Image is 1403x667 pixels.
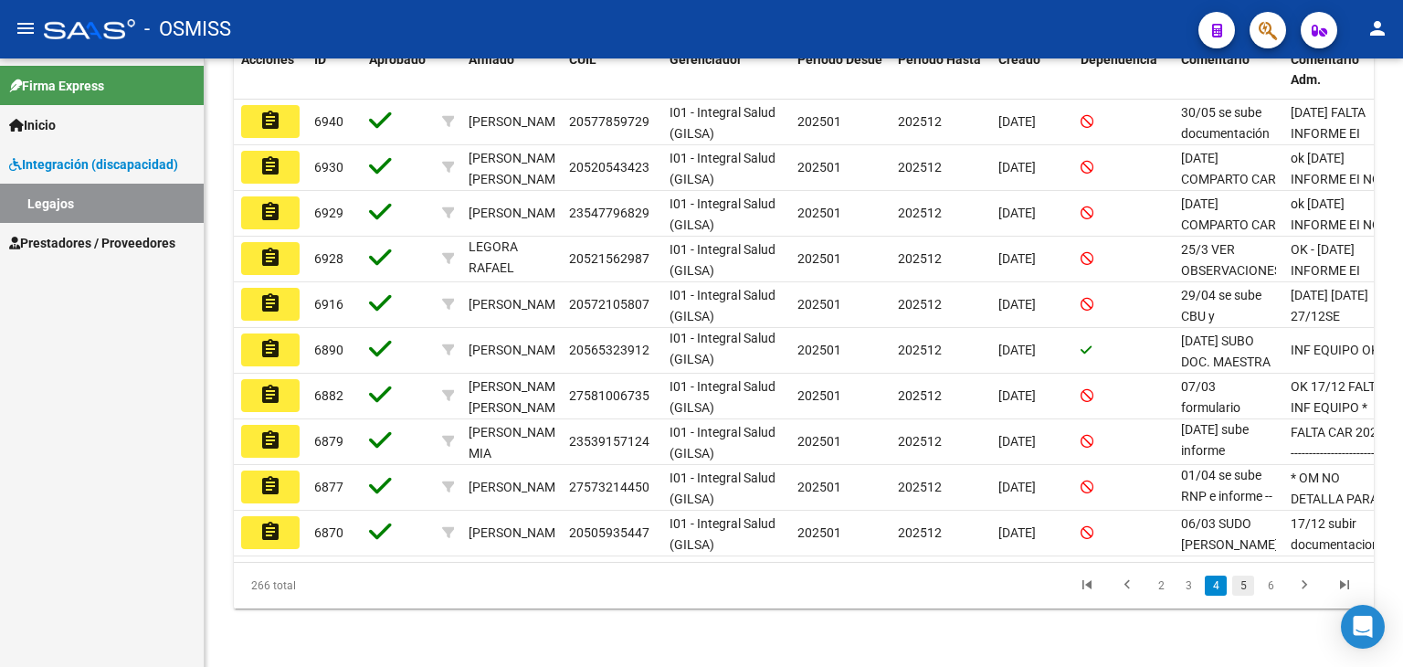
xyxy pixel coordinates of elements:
[1181,379,1274,622] span: 07/03 formulario cambio prestador y cambio CBU -- 05/03 se sube informe equipo, nota cambio prest...
[790,40,891,101] datatable-header-cell: Periodo Desde
[670,331,775,366] span: I01 - Integral Salud (GILSA)
[569,206,649,220] span: 23547796829
[998,525,1036,540] span: [DATE]
[314,343,343,357] span: 6890
[9,76,104,96] span: Firma Express
[362,40,435,101] datatable-header-cell: Aprobado
[234,563,459,609] div: 266 total
[1341,605,1385,649] div: Open Intercom Messenger
[898,251,942,266] span: 202512
[469,237,554,279] div: LEGORA RAFAEL
[1181,242,1284,651] span: 25/3 VER OBSERVACIONES DE TRANSPORTE 10/03/2025 COMPARTO AA 04/02/2025 COMPARTO CORRECCIONES DE L...
[259,247,281,269] mat-icon: assignment
[9,233,175,253] span: Prestadores / Proveedores
[569,434,649,449] span: 23539157124
[9,115,56,135] span: Inicio
[797,251,841,266] span: 202501
[670,471,775,506] span: I01 - Integral Salud (GILSA)
[1181,333,1278,535] span: 26/02/2025 SUBO DOC. MAESTRA DE APOYO 29-01-25 SUBO DOCUMETACION MEDICA + SOCIO + KINESIOLOGIA (A...
[314,297,343,312] span: 6916
[1181,151,1276,270] span: 26/03/2025 COMPARTO CAR + AA. 23/01/2025 COMPARTO IEI AUTORIZANDO PRESTACIONES
[797,114,841,129] span: 202501
[797,52,882,67] span: Periodo Desde
[1181,105,1276,224] span: 30/05 se sube documentación prestación nueva psicología -- 07/02 se carga informe
[469,52,514,67] span: Afiliado
[314,388,343,403] span: 6882
[797,525,841,540] span: 202501
[259,475,281,497] mat-icon: assignment
[998,160,1036,175] span: [DATE]
[569,160,649,175] span: 20520543423
[898,114,942,129] span: 202512
[797,160,841,175] span: 202501
[998,388,1036,403] span: [DATE]
[670,288,775,323] span: I01 - Integral Salud (GILSA)
[797,434,841,449] span: 202501
[1181,196,1276,315] span: 26/03/2025 COMPARTO CAR + AA 23/01/2025 COMPARTO IEI AUTORIZANDO PRESTACIONES.
[1366,17,1388,39] mat-icon: person
[998,52,1040,67] span: Creado
[569,525,649,540] span: 20505935447
[670,379,775,415] span: I01 - Integral Salud (GILSA)
[1147,570,1175,601] li: page 2
[662,40,790,101] datatable-header-cell: Gerenciador
[670,196,775,232] span: I01 - Integral Salud (GILSA)
[1291,151,1382,291] span: ok 20/1/25 INFORME EI NO AUTORIZA PRESTACIONES COMO INDICA RESOLUCION FALTA AA Y CAR
[1070,576,1104,596] a: go to first page
[998,251,1036,266] span: [DATE]
[15,17,37,39] mat-icon: menu
[1174,40,1283,101] datatable-header-cell: Comentario
[1073,40,1174,101] datatable-header-cell: Dependencia
[259,338,281,360] mat-icon: assignment
[314,525,343,540] span: 6870
[314,480,343,494] span: 6877
[469,148,566,190] div: [PERSON_NAME] [PERSON_NAME]
[1181,468,1282,545] span: 01/04 se sube RNP e informe -- 17/12 VER OBSERVACIONES
[1283,40,1393,101] datatable-header-cell: Comentario Adm.
[569,297,649,312] span: 20572105807
[1291,105,1372,182] span: 20/1/25 FALTA INFORME EI 25/03/2025 - FALTA CAR
[1175,570,1202,601] li: page 3
[569,114,649,129] span: 20577859729
[469,340,566,361] div: [PERSON_NAME]
[898,343,942,357] span: 202512
[369,52,426,67] span: Aprobado
[797,297,841,312] span: 202501
[314,206,343,220] span: 6929
[1229,570,1257,601] li: page 5
[569,52,596,67] span: CUIL
[469,376,566,418] div: [PERSON_NAME] [PERSON_NAME]
[259,384,281,406] mat-icon: assignment
[998,206,1036,220] span: [DATE]
[569,343,649,357] span: 20565323912
[1150,576,1172,596] a: 2
[569,480,649,494] span: 27573214450
[797,343,841,357] span: 202501
[898,480,942,494] span: 202512
[670,516,775,552] span: I01 - Integral Salud (GILSA)
[314,52,326,67] span: ID
[569,388,649,403] span: 27581006735
[898,206,942,220] span: 202512
[898,160,942,175] span: 202512
[569,251,649,266] span: 20521562987
[797,206,841,220] span: 202501
[898,388,942,403] span: 202512
[898,297,942,312] span: 202512
[991,40,1073,101] datatable-header-cell: Creado
[314,160,343,175] span: 6930
[9,154,178,175] span: Integración (discapacidad)
[1081,52,1157,67] span: Dependencia
[898,52,981,67] span: Periodo Hasta
[469,523,566,544] div: [PERSON_NAME]
[562,40,662,101] datatable-header-cell: CUIL
[314,434,343,449] span: 6879
[670,242,775,278] span: I01 - Integral Salud (GILSA)
[1181,422,1249,458] span: 28/03 su sube informe
[1291,343,1379,357] span: INF EQUIPO OK
[1291,52,1359,88] span: Comentario Adm.
[469,477,566,498] div: [PERSON_NAME]
[1205,576,1227,596] a: 4
[314,251,343,266] span: 6928
[259,110,281,132] mat-icon: assignment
